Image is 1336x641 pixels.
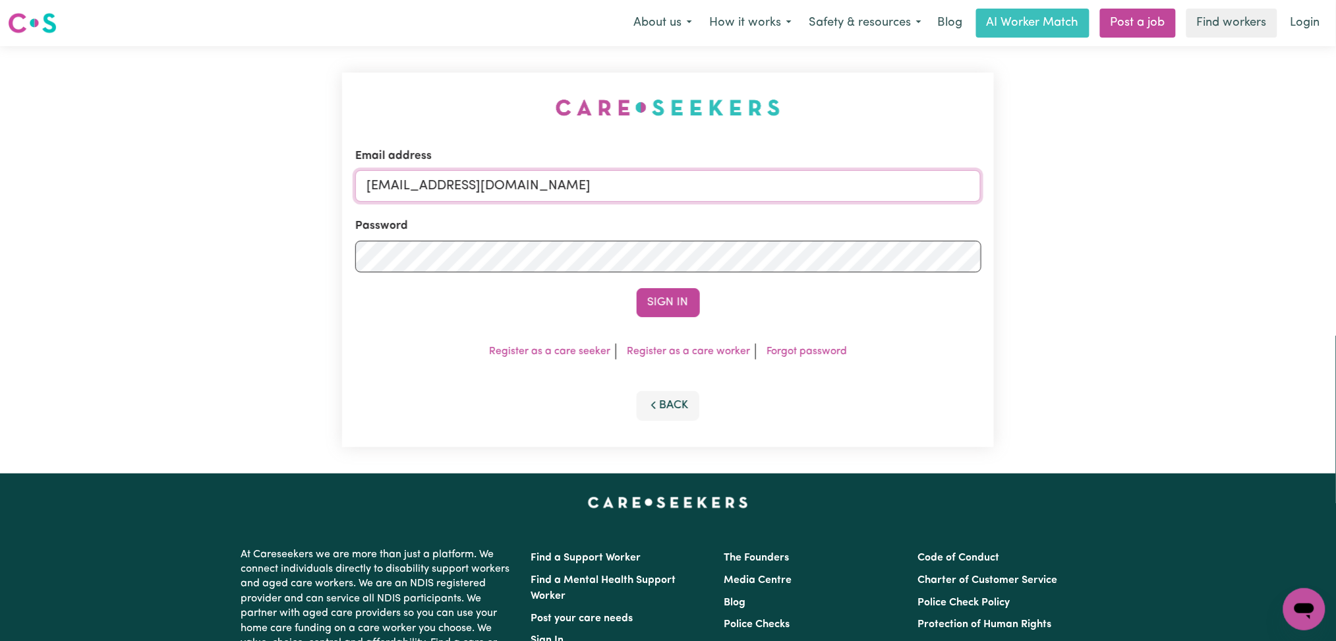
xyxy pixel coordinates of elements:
button: How it works [701,9,800,37]
a: Careseekers logo [8,8,57,38]
button: Sign In [637,288,700,317]
a: Find workers [1186,9,1277,38]
a: Post your care needs [531,613,633,624]
a: Blog [724,597,746,608]
a: Police Check Policy [917,597,1010,608]
a: Forgot password [767,346,847,357]
label: Email address [355,148,432,165]
button: Back [637,391,700,420]
a: Media Centre [724,575,792,586]
input: Email address [355,170,981,202]
label: Password [355,218,408,235]
a: Register as a care seeker [489,346,610,357]
a: Police Checks [724,619,790,630]
iframe: Button to launch messaging window [1283,588,1325,630]
a: Login [1283,9,1328,38]
a: Find a Mental Health Support Worker [531,575,676,601]
a: Find a Support Worker [531,553,641,563]
button: About us [625,9,701,37]
a: Code of Conduct [917,553,999,563]
a: The Founders [724,553,790,563]
a: Protection of Human Rights [917,619,1051,630]
a: Blog [930,9,971,38]
button: Safety & resources [800,9,930,37]
a: Careseekers home page [588,497,748,508]
a: AI Worker Match [976,9,1089,38]
a: Charter of Customer Service [917,575,1057,586]
a: Post a job [1100,9,1176,38]
a: Register as a care worker [627,346,750,357]
img: Careseekers logo [8,11,57,35]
